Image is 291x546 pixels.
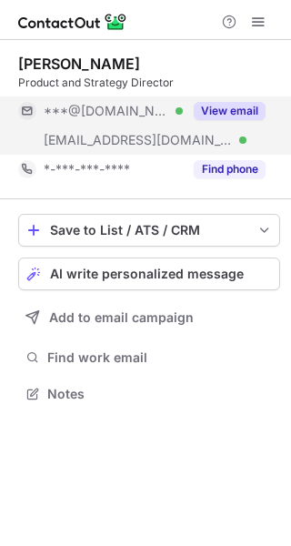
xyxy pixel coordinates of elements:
[50,267,244,281] span: AI write personalized message
[47,386,273,402] span: Notes
[194,102,266,120] button: Reveal Button
[49,310,194,325] span: Add to email campaign
[194,160,266,178] button: Reveal Button
[18,11,127,33] img: ContactOut v5.3.10
[47,349,273,366] span: Find work email
[18,55,140,73] div: [PERSON_NAME]
[44,132,233,148] span: [EMAIL_ADDRESS][DOMAIN_NAME]
[18,345,280,370] button: Find work email
[18,381,280,407] button: Notes
[18,258,280,290] button: AI write personalized message
[18,214,280,247] button: save-profile-one-click
[44,103,169,119] span: ***@[DOMAIN_NAME]
[50,223,248,238] div: Save to List / ATS / CRM
[18,75,280,91] div: Product and Strategy Director
[18,301,280,334] button: Add to email campaign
